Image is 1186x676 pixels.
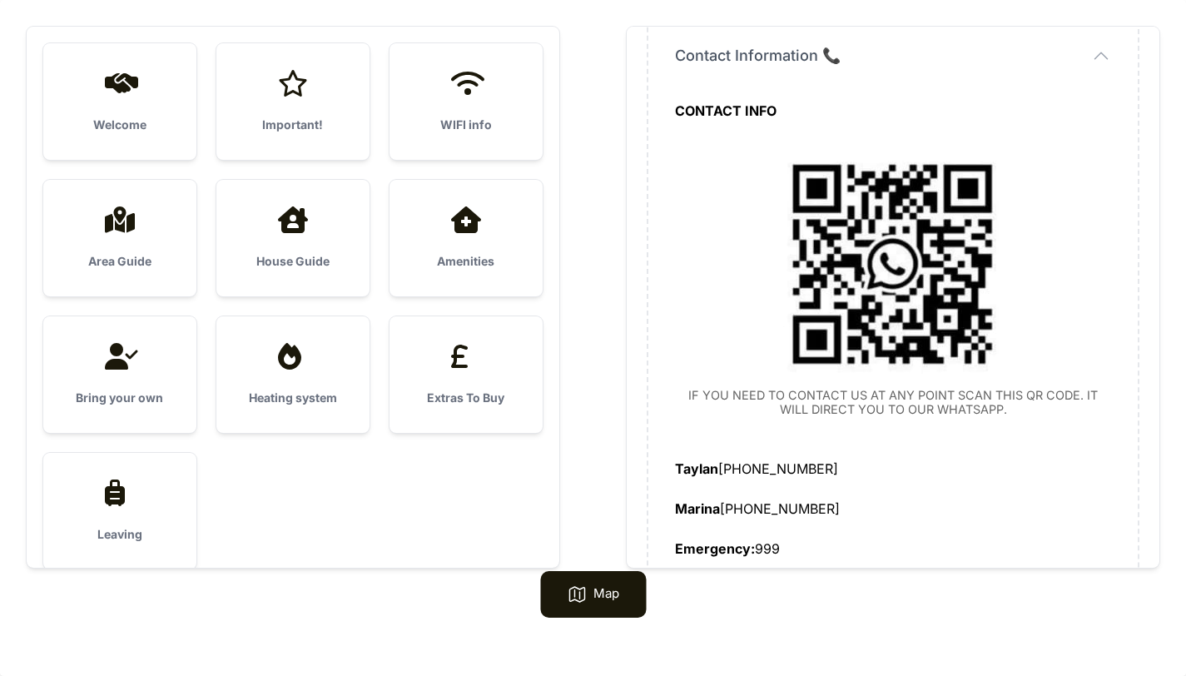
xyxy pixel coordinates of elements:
[763,141,1023,388] img: 7phwgozejoizekh3rn645ljh76sk
[675,460,718,477] strong: Taylan
[216,180,370,296] a: House Guide
[43,316,196,433] a: Bring your own
[675,102,777,119] strong: CONTACT INFO
[216,316,370,433] a: Heating system
[243,390,343,406] h3: Heating system
[416,117,516,133] h3: WIFI info
[70,390,170,406] h3: Bring your own
[70,253,170,270] h3: Area Guide
[390,180,543,296] a: Amenities
[416,390,516,406] h3: Extras To Buy
[593,584,619,604] p: Map
[675,44,1111,67] button: Contact Information 📞
[43,180,196,296] a: Area Guide
[43,453,196,569] a: Leaving
[390,43,543,160] a: WIFI info
[675,44,841,67] span: Contact Information 📞
[675,101,1111,559] div: [PHONE_NUMBER] [PHONE_NUMBER] 999
[70,117,170,133] h3: Welcome
[675,540,755,557] strong: Emergency:
[216,43,370,160] a: Important!
[243,117,343,133] h3: Important!
[675,388,1111,417] figcaption: IF YOU NEED TO CONTACT US AT ANY POINT SCAN THIS QR CODE. IT WILL DIRECT YOU TO OUR WHATSAPP.
[416,253,516,270] h3: Amenities
[43,43,196,160] a: Welcome
[243,253,343,270] h3: House Guide
[675,500,720,517] strong: Marina
[70,526,170,543] h3: Leaving
[390,316,543,433] a: Extras To Buy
